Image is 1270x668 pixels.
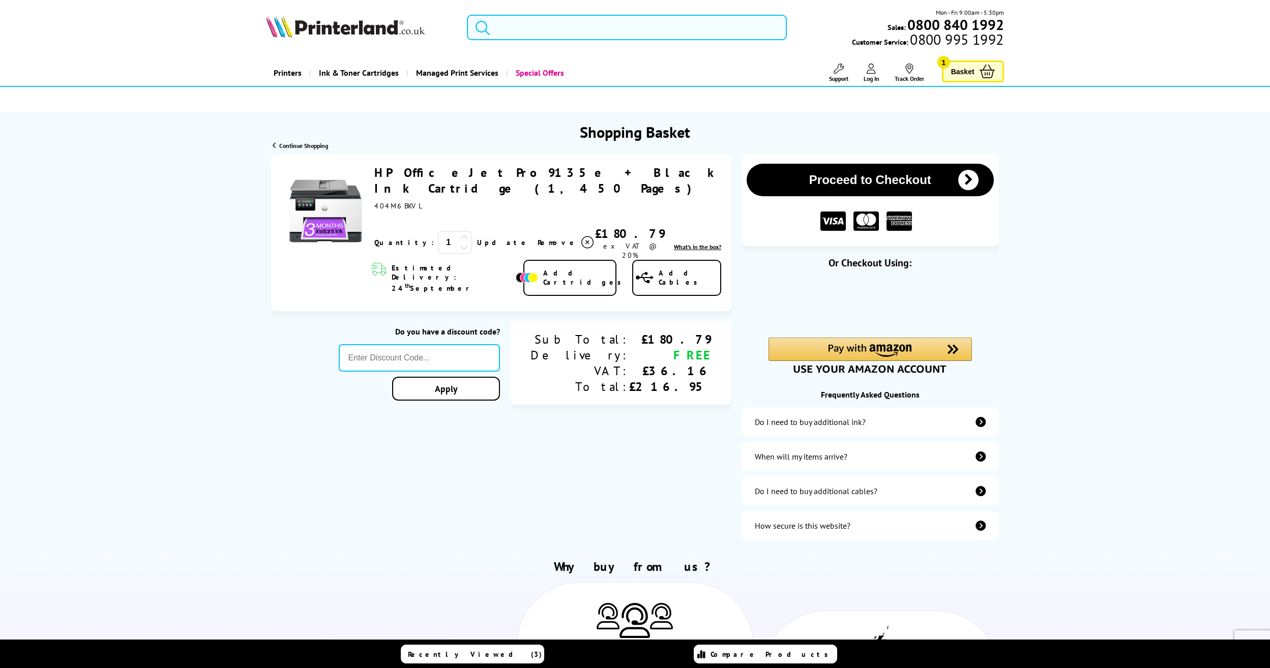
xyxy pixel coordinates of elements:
span: Estimated Delivery: 24 September [392,263,513,293]
div: Do you have a discount code? [339,326,500,337]
a: Support [829,64,848,82]
span: Recently Viewed (3) [408,650,542,659]
div: Do I need to buy additional ink? [755,417,866,427]
a: additional-ink [742,408,999,436]
a: Printers [266,60,309,86]
a: items-arrive [742,442,999,471]
img: American Express [887,211,912,231]
iframe: PayPal [769,286,972,320]
div: Amazon Pay - Use your Amazon account [769,338,972,373]
a: Basket 1 [942,60,1004,82]
a: lnk_inthebox [674,243,721,251]
div: VAT: [530,363,629,379]
a: Ink & Toner Cartridges [309,60,406,86]
div: Frequently Asked Questions [742,389,999,400]
div: £36.16 [629,363,711,379]
span: Quantity: [374,238,434,247]
img: Printerland Logo [266,15,425,38]
span: Add Cartridges [543,268,627,287]
span: Compare Products [711,650,834,659]
span: Customer Service: [852,35,1003,47]
img: Add Cartridges [516,272,538,283]
a: Compare Products [694,645,837,663]
a: additional-cables [742,477,999,505]
a: Delete item from your basket [538,235,595,250]
span: 0800 995 1992 [908,35,1003,44]
h2: Why buy from us? [266,559,1003,574]
span: Support [829,75,848,82]
img: VISA [820,211,846,231]
span: Ink & Toner Cartridges [319,60,399,86]
a: secure-website [742,511,999,540]
a: Recently Viewed (3) [401,645,544,663]
div: When will my items arrive? [755,451,847,462]
img: Printer Experts [650,603,673,629]
div: Do I need to buy additional cables? [755,486,877,496]
img: Printer Experts [619,603,650,638]
span: Add Cables [659,268,720,287]
input: Enter Discount Code... [339,344,500,372]
div: £216.95 [629,379,711,394]
a: Apply [392,377,500,401]
button: Proceed to Checkout [747,164,994,196]
div: FREE [629,347,711,363]
sup: th [405,282,410,289]
div: Total: [530,379,629,394]
img: HP OfficeJet Pro 9135e + Black Ink Cartridge (1,450 Pages) [287,173,364,249]
div: £180.79 [595,226,665,241]
div: How secure is this website? [755,521,850,531]
h1: Shopping Basket [580,122,690,142]
div: £180.79 [629,331,711,347]
a: 0800 840 1992 [906,20,1004,29]
span: ex VAT @ 20% [603,241,657,260]
a: Log In [864,64,879,82]
img: MASTER CARD [853,211,879,231]
span: 404M6BKVL [374,201,423,210]
a: Managed Print Services [406,60,506,86]
span: Sales: [888,22,906,32]
b: 0800 840 1992 [907,15,1004,34]
span: Basket [951,65,974,78]
span: Remove [538,238,578,247]
span: 1 [937,56,950,69]
img: Printer Experts [597,603,619,629]
a: Track Order [895,64,924,82]
span: Continue Shopping [279,142,328,149]
span: What's in the box? [674,243,721,251]
a: HP OfficeJet Pro 9135e + Black Ink Cartridge (1,450 Pages) [374,165,720,196]
a: Special Offers [506,60,572,86]
span: Mon - Fri 9:00am - 5:30pm [936,8,1004,17]
a: Continue Shopping [273,142,328,149]
span: Log In [864,75,879,82]
div: Or Checkout Using: [742,256,999,269]
div: Sub Total: [530,331,629,347]
div: Delivery: [530,347,629,363]
a: Printerland Logo [266,15,454,40]
a: Update [477,238,529,247]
